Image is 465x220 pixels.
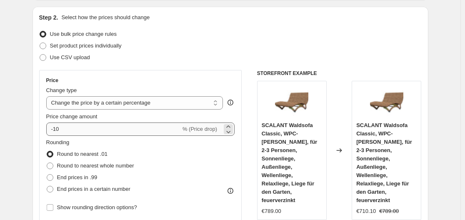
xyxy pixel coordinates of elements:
h3: Price [46,77,58,84]
div: €789.00 [262,207,281,215]
div: help [226,98,235,107]
strike: €789.00 [379,207,399,215]
span: SCALANT Waldsofa Classic, WPC-[PERSON_NAME], für 2-3 Personen, Sonnenliege, Außenliege, Wellenlie... [262,122,317,203]
input: -15 [46,122,181,136]
span: Price change amount [46,113,97,120]
span: Round to nearest whole number [57,162,134,169]
span: Round to nearest .01 [57,151,107,157]
span: Show rounding direction options? [57,204,137,210]
p: Select how the prices should change [61,13,150,22]
span: Change type [46,87,77,93]
img: 61UmK9LxZ8L_80x.jpg [370,85,403,119]
div: €710.10 [356,207,376,215]
img: 61UmK9LxZ8L_80x.jpg [275,85,308,119]
h6: STOREFRONT EXAMPLE [257,70,422,77]
span: Rounding [46,139,70,145]
span: SCALANT Waldsofa Classic, WPC-[PERSON_NAME], für 2-3 Personen, Sonnenliege, Außenliege, Wellenlie... [356,122,412,203]
span: Set product prices individually [50,42,122,49]
h2: Step 2. [39,13,58,22]
span: Use CSV upload [50,54,90,60]
span: % (Price drop) [182,126,217,132]
span: Use bulk price change rules [50,31,117,37]
span: End prices in .99 [57,174,97,180]
span: End prices in a certain number [57,186,130,192]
